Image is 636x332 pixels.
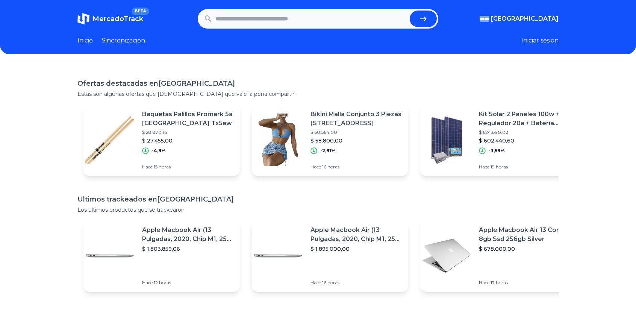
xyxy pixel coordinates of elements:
[420,104,577,176] a: Featured imageKit Solar 2 Paneles 100w + Regulador 20a + Batería 12x100 Ah$ 624.890,02$ 602.440,6...
[132,8,149,15] span: BETA
[310,129,402,135] p: $ 60.564,00
[77,36,93,45] a: Inicio
[310,137,402,144] p: $ 58.800,00
[83,229,136,282] img: Featured image
[77,194,559,205] h1: Ultimos trackeados en [GEOGRAPHIC_DATA]
[142,226,234,244] p: Apple Macbook Air (13 Pulgadas, 2020, Chip M1, 256 Gb De Ssd, 8 Gb De Ram) - Plata
[142,245,234,253] p: $ 1.803.859,06
[479,226,571,244] p: Apple Macbook Air 13 Core I5 8gb Ssd 256gb Silver
[252,114,304,166] img: Featured image
[310,164,402,170] p: Hace 16 horas
[77,78,559,89] h1: Ofertas destacadas en [GEOGRAPHIC_DATA]
[77,13,89,25] img: MercadoTrack
[142,110,234,128] p: Baquetas Palillos Promark 5a [GEOGRAPHIC_DATA] Tx5aw
[310,245,402,253] p: $ 1.895.000,00
[83,104,240,176] a: Featured imageBaquetas Palillos Promark 5a [GEOGRAPHIC_DATA] Tx5aw$ 28.870,16$ 27.455,00-4,9%Hace...
[252,220,408,292] a: Featured imageApple Macbook Air (13 Pulgadas, 2020, Chip M1, 256 Gb De Ssd, 8 Gb De Ram) - Plata$...
[491,14,559,23] span: [GEOGRAPHIC_DATA]
[252,104,408,176] a: Featured imageBikini Malla Conjunto 3 Piezas [STREET_ADDRESS]$ 60.564,00$ 58.800,00-2,91%Hace 16 ...
[479,129,571,135] p: $ 624.890,02
[521,36,559,45] button: Iniciar sesion
[92,15,143,23] span: MercadoTrack
[142,137,234,144] p: $ 27.455,00
[479,137,571,144] p: $ 602.440,60
[252,229,304,282] img: Featured image
[310,280,402,286] p: Hace 16 horas
[420,220,577,292] a: Featured imageApple Macbook Air 13 Core I5 8gb Ssd 256gb Silver$ 678.000,00Hace 17 horas
[480,14,559,23] button: [GEOGRAPHIC_DATA]
[142,164,234,170] p: Hace 15 horas
[420,229,473,282] img: Featured image
[142,280,234,286] p: Hace 12 horas
[77,90,559,98] p: Estas son algunas ofertas que [DEMOGRAPHIC_DATA] que vale la pena compartir.
[310,110,402,128] p: Bikini Malla Conjunto 3 Piezas [STREET_ADDRESS]
[479,164,571,170] p: Hace 19 horas
[142,129,234,135] p: $ 28.870,16
[83,114,136,166] img: Featured image
[77,13,143,25] a: MercadoTrackBETA
[102,36,145,45] a: Sincronizacion
[77,206,559,214] p: Los ultimos productos que se trackearon.
[83,220,240,292] a: Featured imageApple Macbook Air (13 Pulgadas, 2020, Chip M1, 256 Gb De Ssd, 8 Gb De Ram) - Plata$...
[479,245,571,253] p: $ 678.000,00
[420,114,473,166] img: Featured image
[152,148,166,154] p: -4,9%
[479,280,571,286] p: Hace 17 horas
[320,148,336,154] p: -2,91%
[479,110,571,128] p: Kit Solar 2 Paneles 100w + Regulador 20a + Batería 12x100 Ah
[489,148,505,154] p: -3,59%
[480,16,489,22] img: Argentina
[310,226,402,244] p: Apple Macbook Air (13 Pulgadas, 2020, Chip M1, 256 Gb De Ssd, 8 Gb De Ram) - Plata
